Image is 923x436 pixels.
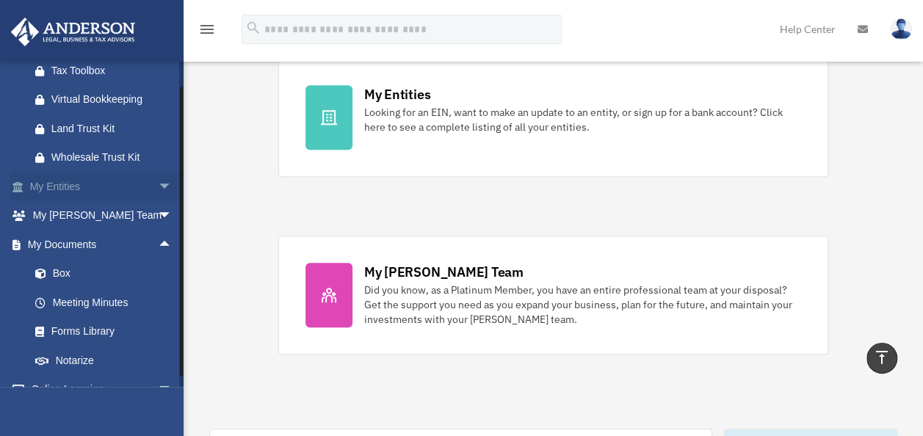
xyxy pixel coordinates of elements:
[158,230,187,260] span: arrow_drop_up
[10,375,195,404] a: Online Learningarrow_drop_down
[7,18,140,46] img: Anderson Advisors Platinum Portal
[890,18,912,40] img: User Pic
[198,21,216,38] i: menu
[866,343,897,374] a: vertical_align_top
[364,85,430,103] div: My Entities
[21,259,195,288] a: Box
[21,317,195,346] a: Forms Library
[158,172,187,202] span: arrow_drop_down
[245,20,261,36] i: search
[278,58,829,177] a: My Entities Looking for an EIN, want to make an update to an entity, or sign up for a bank accoun...
[278,236,829,355] a: My [PERSON_NAME] Team Did you know, as a Platinum Member, you have an entire professional team at...
[51,90,176,109] div: Virtual Bookkeeping
[10,172,195,201] a: My Entitiesarrow_drop_down
[10,201,195,230] a: My [PERSON_NAME] Teamarrow_drop_down
[873,349,891,366] i: vertical_align_top
[21,114,195,143] a: Land Trust Kit
[158,201,187,231] span: arrow_drop_down
[364,105,802,134] div: Looking for an EIN, want to make an update to an entity, or sign up for a bank account? Click her...
[51,120,176,138] div: Land Trust Kit
[21,85,195,115] a: Virtual Bookkeeping
[51,62,176,80] div: Tax Toolbox
[364,263,524,281] div: My [PERSON_NAME] Team
[364,283,802,327] div: Did you know, as a Platinum Member, you have an entire professional team at your disposal? Get th...
[21,346,195,375] a: Notarize
[51,148,176,167] div: Wholesale Trust Kit
[21,143,195,172] a: Wholesale Trust Kit
[198,26,216,38] a: menu
[21,56,195,85] a: Tax Toolbox
[21,288,195,317] a: Meeting Minutes
[10,230,195,259] a: My Documentsarrow_drop_up
[158,375,187,405] span: arrow_drop_down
